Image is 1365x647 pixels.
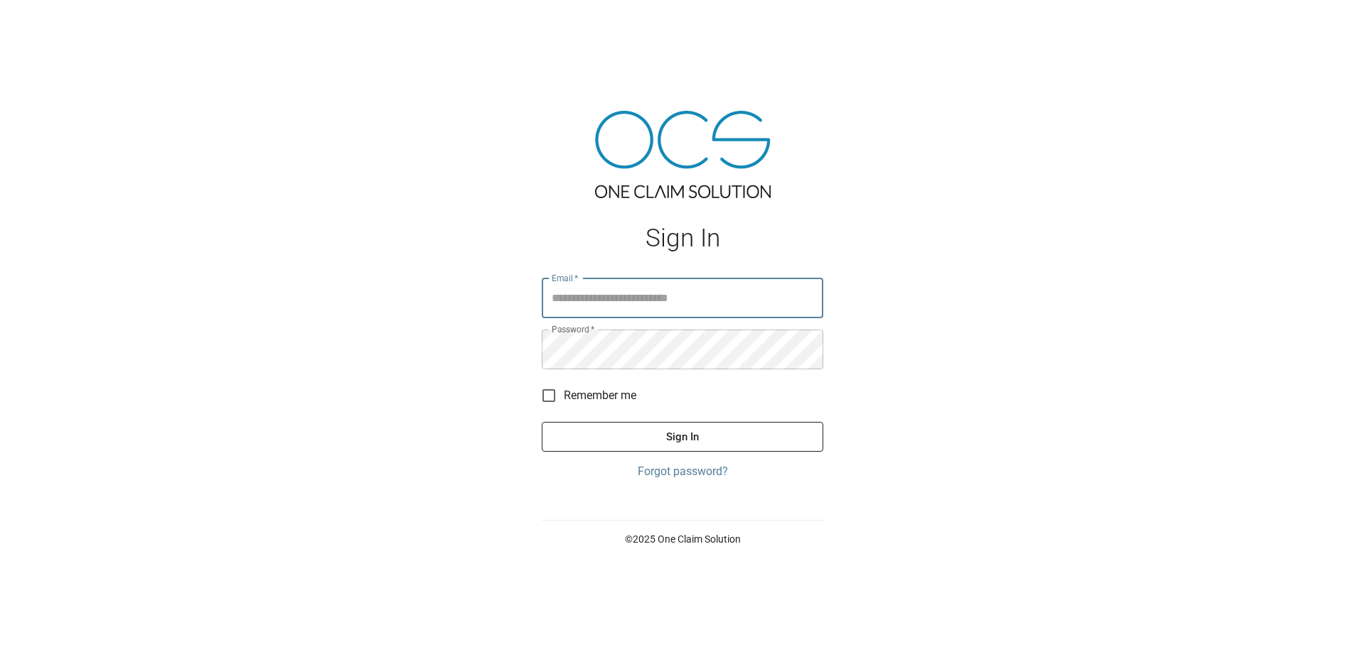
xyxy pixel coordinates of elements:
img: ocs-logo-white-transparent.png [17,9,74,37]
a: Forgot password? [542,463,823,480]
button: Sign In [542,422,823,452]
span: Remember me [564,387,636,404]
img: ocs-logo-tra.png [595,111,771,198]
label: Password [552,323,594,335]
label: Email [552,272,579,284]
p: © 2025 One Claim Solution [542,532,823,546]
h1: Sign In [542,224,823,253]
